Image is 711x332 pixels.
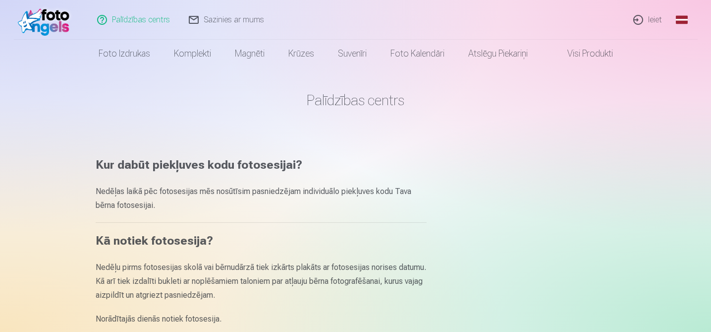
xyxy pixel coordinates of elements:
[379,40,456,67] a: Foto kalendāri
[540,40,625,67] a: Visi produkti
[276,40,326,67] a: Krūzes
[96,261,427,302] p: Nedēļu pirms fotosesijas skolā vai bērnudārzā tiek izkārts plakāts ar fotosesijas norises datumu....
[326,40,379,67] a: Suvenīri
[96,185,427,212] p: Nedēļas laikā pēc fotosesijas mēs nosūtīsim pasniedzējam individuālo piekļuves kodu Tava bērna fo...
[223,40,276,67] a: Magnēti
[456,40,540,67] a: Atslēgu piekariņi
[96,91,616,109] h1: Palīdzības centrs
[96,312,427,326] p: Norādītajās dienās notiek fotosesija.
[18,4,75,36] img: /fa1
[162,40,223,67] a: Komplekti
[87,40,162,67] a: Foto izdrukas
